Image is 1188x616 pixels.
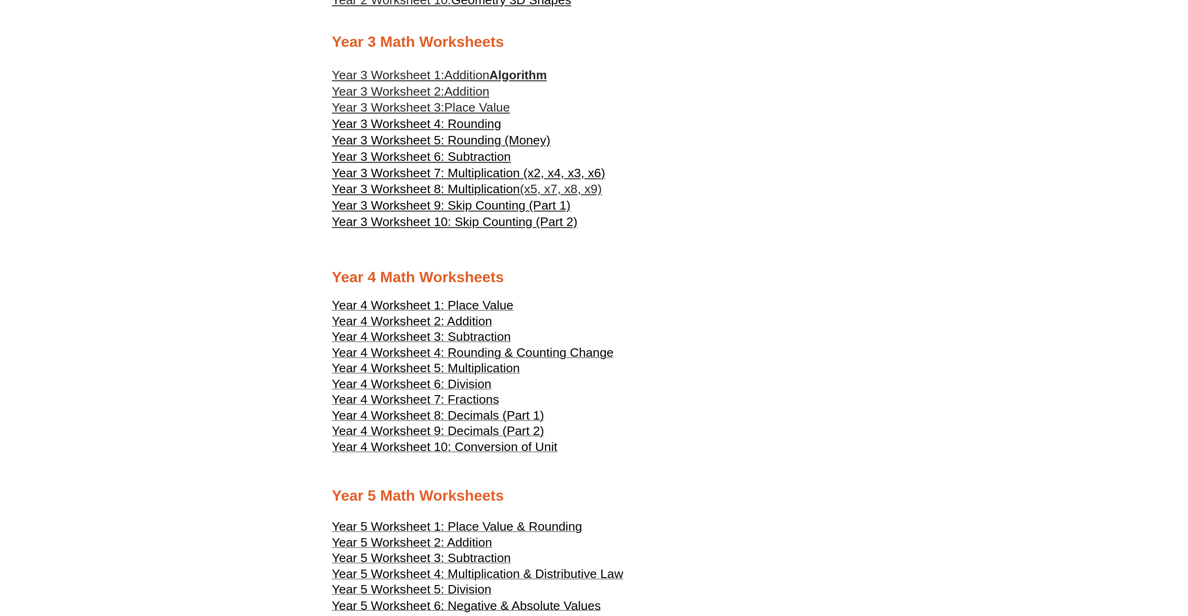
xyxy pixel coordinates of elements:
span: Year 3 Worksheet 6: Subtraction [332,150,511,164]
span: Year 4 Worksheet 6: Division [332,377,492,391]
span: Year 4 Worksheet 5: Multiplication [332,361,520,375]
a: Year 5 Worksheet 1: Place Value & Rounding [332,524,582,533]
a: Year 4 Worksheet 3: Subtraction [332,334,511,343]
span: Addition [444,84,489,98]
span: Year 4 Worksheet 8: Decimals (Part 1) [332,408,544,422]
span: Year 5 Worksheet 3: Subtraction [332,551,511,565]
h2: Year 3 Math Worksheets [332,32,856,52]
span: Year 3 Worksheet 3: [332,100,444,114]
span: Year 4 Worksheet 4: Rounding & Counting Change [332,346,614,360]
a: Year 4 Worksheet 1: Place Value [332,302,514,312]
a: Year 4 Worksheet 8: Decimals (Part 1) [332,413,544,422]
span: Year 3 Worksheet 7: Multiplication (x2, x4, x3, x6) [332,166,605,180]
span: Year 3 Worksheet 10: Skip Counting (Part 2) [332,215,578,229]
span: Year 3 Worksheet 5: Rounding (Money) [332,133,551,147]
span: Year 4 Worksheet 9: Decimals (Part 2) [332,424,544,438]
a: Year 3 Worksheet 5: Rounding (Money) [332,132,551,149]
a: Year 4 Worksheet 7: Fractions [332,397,499,406]
a: Year 5 Worksheet 4: Multiplication & Distributive Law [332,571,623,580]
span: Year 4 Worksheet 3: Subtraction [332,330,511,344]
a: Year 5 Worksheet 6: Negative & Absolute Values [332,602,601,612]
span: Year 4 Worksheet 10: Conversion of Unit [332,440,558,454]
span: Year 5 Worksheet 5: Division [332,582,492,596]
span: Year 5 Worksheet 6: Negative & Absolute Values [332,598,601,612]
span: Addition [444,68,489,82]
a: Year 3 Worksheet 3:Place Value [332,99,510,116]
span: Place Value [444,100,510,114]
a: Year 3 Worksheet 4: Rounding [332,116,502,132]
a: Year 4 Worksheet 2: Addition [332,318,492,328]
span: (x5, x7, x8, x9) [520,182,602,196]
a: Year 4 Worksheet 4: Rounding & Counting Change [332,350,614,359]
a: Year 4 Worksheet 6: Division [332,381,492,391]
h2: Year 5 Math Worksheets [332,486,856,506]
a: Year 3 Worksheet 1:AdditionAlgorithm [332,68,547,82]
span: Year 5 Worksheet 1: Place Value & Rounding [332,519,582,533]
span: Year 4 Worksheet 2: Addition [332,314,492,328]
a: Year 4 Worksheet 9: Decimals (Part 2) [332,428,544,437]
span: Year 5 Worksheet 4: Multiplication & Distributive Law [332,567,623,581]
iframe: Chat Widget [1032,510,1188,616]
span: Year 4 Worksheet 1: Place Value [332,298,514,312]
a: Year 3 Worksheet 9: Skip Counting (Part 1) [332,197,571,214]
a: Year 3 Worksheet 10: Skip Counting (Part 2) [332,214,578,230]
span: Year 3 Worksheet 4: Rounding [332,117,502,131]
h2: Year 4 Math Worksheets [332,268,856,287]
a: Year 5 Worksheet 5: Division [332,586,492,596]
span: Year 5 Worksheet 2: Addition [332,535,492,549]
span: Year 3 Worksheet 1: [332,68,444,82]
a: Year 4 Worksheet 5: Multiplication [332,365,520,375]
span: Year 3 Worksheet 9: Skip Counting (Part 1) [332,198,571,212]
a: Year 5 Worksheet 2: Addition [332,540,492,549]
a: Year 4 Worksheet 10: Conversion of Unit [332,444,558,453]
span: Year 3 Worksheet 8: Multiplication [332,182,520,196]
a: Year 3 Worksheet 6: Subtraction [332,149,511,165]
a: Year 3 Worksheet 8: Multiplication(x5, x7, x8, x9) [332,181,602,197]
span: Year 4 Worksheet 7: Fractions [332,392,499,406]
a: Year 3 Worksheet 2:Addition [332,83,489,100]
a: Year 5 Worksheet 3: Subtraction [332,555,511,564]
span: Year 3 Worksheet 2: [332,84,444,98]
a: Year 3 Worksheet 7: Multiplication (x2, x4, x3, x6) [332,165,605,181]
